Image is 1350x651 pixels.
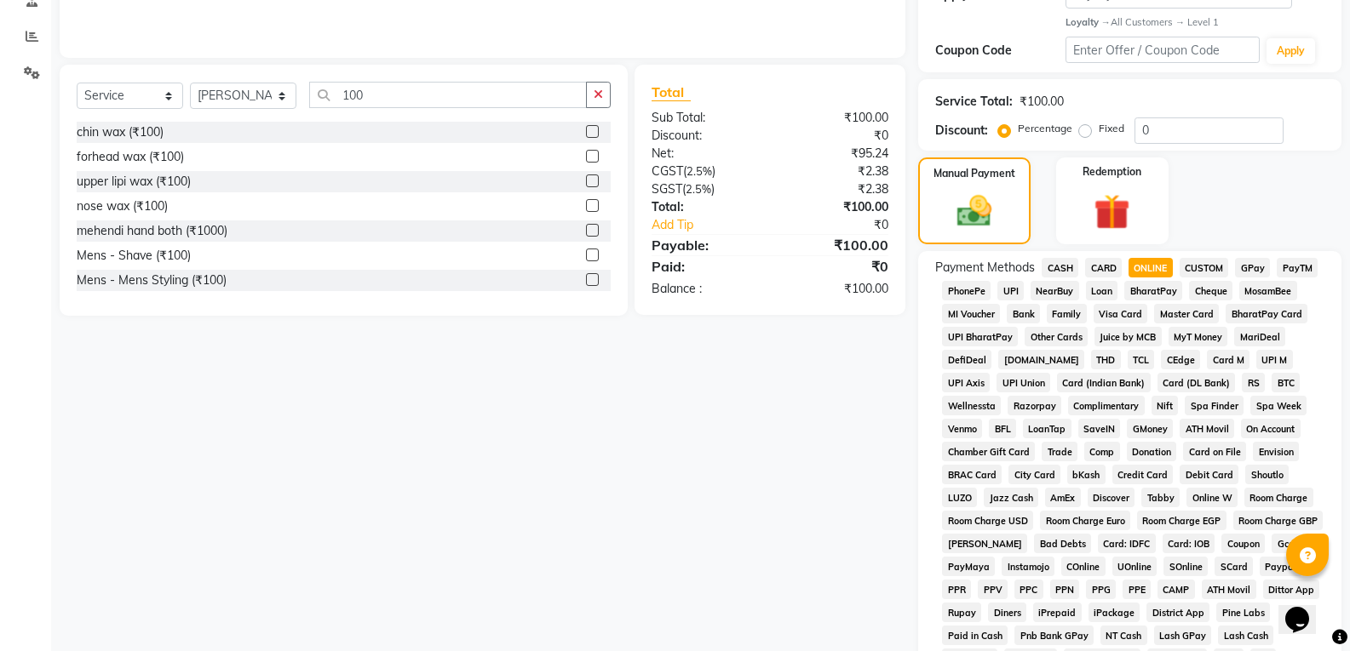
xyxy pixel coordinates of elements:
span: Cheque [1189,281,1232,300]
div: ₹100.00 [770,280,901,298]
span: Credit Card [1112,465,1174,484]
span: Master Card [1154,304,1219,323]
span: CAMP [1158,580,1195,599]
span: Lash GPay [1154,625,1212,645]
div: ₹100.00 [770,109,901,127]
span: Juice by MCB [1094,327,1162,346]
span: PPN [1050,580,1080,599]
div: All Customers → Level 1 [1066,15,1324,30]
span: Pnb Bank GPay [1014,625,1094,645]
span: SCard [1215,557,1253,576]
div: ₹95.24 [770,145,901,163]
span: Discover [1088,488,1135,507]
span: MariDeal [1234,327,1285,346]
div: Service Total: [935,93,1013,111]
div: chin wax (₹100) [77,123,164,141]
span: Room Charge GBP [1233,511,1324,530]
span: LUZO [942,488,977,507]
button: Apply [1267,38,1315,64]
span: Room Charge EGP [1137,511,1226,530]
span: GPay [1235,258,1270,277]
span: Pine Labs [1216,602,1270,622]
span: Chamber Gift Card [942,442,1035,461]
span: City Card [1008,465,1060,484]
span: Jazz Cash [984,488,1038,507]
div: ₹2.38 [770,180,901,198]
span: Spa Week [1250,396,1307,415]
span: Visa Card [1094,304,1148,323]
img: _cash.svg [946,191,1002,231]
span: NT Cash [1100,625,1147,645]
div: upper lipi wax (₹100) [77,173,191,191]
span: SaveIN [1078,419,1121,438]
span: PayMaya [942,557,995,576]
span: PPG [1086,580,1116,599]
span: UPI BharatPay [942,327,1018,346]
input: Search or Scan [309,82,587,108]
span: RS [1242,373,1265,392]
span: [PERSON_NAME] [942,534,1027,553]
span: MI Voucher [942,304,1000,323]
div: ₹100.00 [770,235,901,255]
div: Payable: [639,235,770,255]
span: CEdge [1161,350,1200,369]
span: Envision [1253,442,1299,461]
div: Mens - Mens Styling (₹100) [77,271,227,289]
div: ₹0 [770,127,901,145]
span: Loan [1086,281,1118,300]
span: CASH [1042,258,1078,277]
span: Venmo [942,419,982,438]
span: MosamBee [1239,281,1297,300]
span: Family [1047,304,1087,323]
iframe: chat widget [1278,583,1333,634]
span: SOnline [1163,557,1208,576]
div: nose wax (₹100) [77,197,168,215]
span: CGST [652,163,683,179]
span: GMoney [1127,419,1173,438]
span: Comp [1084,442,1120,461]
span: TCL [1128,350,1155,369]
span: Coupon [1221,534,1265,553]
span: Card: IOB [1163,534,1215,553]
span: CARD [1085,258,1122,277]
span: Bank [1007,304,1040,323]
span: PPR [942,580,971,599]
span: SGST [652,181,682,197]
span: AmEx [1045,488,1081,507]
span: BharatPay Card [1226,304,1307,323]
span: bKash [1067,465,1106,484]
span: 2.5% [686,164,712,178]
span: LoanTap [1023,419,1071,438]
div: ₹0 [792,216,901,234]
span: Room Charge USD [942,511,1033,530]
span: Room Charge [1244,488,1313,507]
span: Debit Card [1180,465,1238,484]
span: UPI [997,281,1024,300]
span: ONLINE [1129,258,1173,277]
span: Trade [1042,442,1077,461]
span: Card (Indian Bank) [1057,373,1151,392]
span: Card: IDFC [1098,534,1156,553]
span: Shoutlo [1245,465,1289,484]
span: CUSTOM [1180,258,1229,277]
label: Fixed [1099,121,1124,136]
span: iPrepaid [1033,602,1082,622]
div: ₹100.00 [1020,93,1064,111]
div: mehendi hand both (₹1000) [77,222,227,240]
span: Wellnessta [942,396,1001,415]
input: Enter Offer / Coupon Code [1066,37,1260,63]
span: PPV [978,580,1008,599]
span: On Account [1241,419,1301,438]
span: PPE [1123,580,1151,599]
span: Total [652,83,691,101]
div: Sub Total: [639,109,770,127]
span: UPI M [1256,350,1293,369]
span: DefiDeal [942,350,991,369]
div: ₹0 [770,256,901,277]
div: Discount: [639,127,770,145]
div: Net: [639,145,770,163]
span: Card (DL Bank) [1158,373,1236,392]
span: BharatPay [1124,281,1182,300]
img: _gift.svg [1083,190,1141,235]
div: Coupon Code [935,42,1065,60]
